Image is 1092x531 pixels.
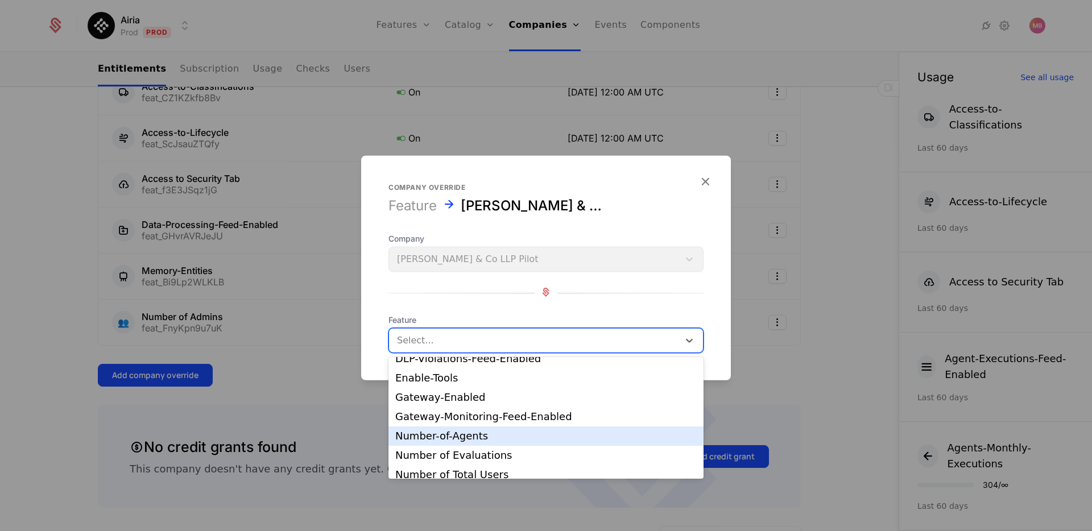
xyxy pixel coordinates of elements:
div: Feature [388,197,437,215]
div: Number-of-Agents [395,431,697,441]
span: Feature [388,314,704,326]
div: Gateway-Monitoring-Feed-Enabled [395,412,697,422]
span: Company [388,233,704,244]
div: Gateway-Enabled [395,392,697,403]
div: Enable-Tools [395,373,697,383]
div: Company override [388,183,704,192]
div: Khaitan & Co LLP Pilot [461,197,607,215]
div: Number of Total Users [395,470,697,480]
div: Number of Evaluations [395,450,697,461]
div: DLP-Violations-Feed-Enabled [395,354,697,364]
